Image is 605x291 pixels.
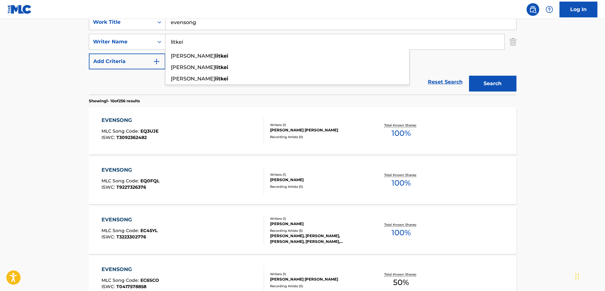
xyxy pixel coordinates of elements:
[116,284,146,289] span: T0417578858
[270,284,366,288] div: Recording Artists ( 0 )
[102,128,140,134] span: MLC Song Code :
[89,54,165,69] button: Add Criteria
[89,14,516,95] form: Search Form
[140,277,159,283] span: EC6SCO
[102,234,116,240] span: ISWC :
[89,98,140,104] p: Showing 1 - 10 of 256 results
[392,227,411,238] span: 100 %
[171,76,215,82] span: [PERSON_NAME]
[270,233,366,244] div: [PERSON_NAME], [PERSON_NAME], [PERSON_NAME], [PERSON_NAME], [PERSON_NAME]
[469,76,516,92] button: Search
[116,184,146,190] span: T9227326376
[8,5,32,14] img: MLC Logo
[543,3,556,16] div: Help
[546,6,553,13] img: help
[102,184,116,190] span: ISWC :
[140,228,157,233] span: EC45YL
[89,157,516,204] a: EVENSONGMLC Song Code:EQ0FQLISWC:T9227326376Writers (1)[PERSON_NAME]Recording Artists (0)Total Kn...
[171,53,215,59] span: [PERSON_NAME]
[527,3,539,16] a: Public Search
[93,18,150,26] div: Work Title
[171,64,215,70] span: [PERSON_NAME]
[102,178,140,184] span: MLC Song Code :
[270,123,366,127] div: Writers ( 1 )
[116,135,147,140] span: T3092362482
[102,266,159,273] div: EVENSONG
[384,222,418,227] p: Total Known Shares:
[384,173,418,177] p: Total Known Shares:
[270,127,366,133] div: [PERSON_NAME] [PERSON_NAME]
[140,178,159,184] span: EQ0FQL
[270,276,366,282] div: [PERSON_NAME] [PERSON_NAME]
[384,272,418,277] p: Total Known Shares:
[215,64,228,70] strong: litkei
[392,177,411,189] span: 100 %
[153,58,160,65] img: 9d2ae6d4665cec9f34b9.svg
[89,107,516,155] a: EVENSONGMLC Song Code:EQ3UJEISWC:T3092362482Writers (1)[PERSON_NAME] [PERSON_NAME]Recording Artis...
[93,38,150,46] div: Writer Name
[509,34,516,50] img: Delete Criterion
[215,76,228,82] strong: litkei
[270,177,366,183] div: [PERSON_NAME]
[575,267,579,286] div: Drag
[270,221,366,227] div: [PERSON_NAME]
[102,166,159,174] div: EVENSONG
[116,234,146,240] span: T3223302776
[270,272,366,276] div: Writers ( 1 )
[215,53,228,59] strong: litkei
[102,284,116,289] span: ISWC :
[89,206,516,254] a: EVENSONGMLC Song Code:EC45YLISWC:T3223302776Writers (1)[PERSON_NAME]Recording Artists (5)[PERSON_...
[559,2,597,17] a: Log In
[270,184,366,189] div: Recording Artists ( 0 )
[102,117,158,124] div: EVENSONG
[102,228,140,233] span: MLC Song Code :
[425,75,466,89] a: Reset Search
[392,128,411,139] span: 100 %
[573,261,605,291] iframe: Chat Widget
[270,216,366,221] div: Writers ( 1 )
[270,172,366,177] div: Writers ( 1 )
[393,277,409,288] span: 50 %
[140,128,158,134] span: EQ3UJE
[102,135,116,140] span: ISWC :
[529,6,537,13] img: search
[270,228,366,233] div: Recording Artists ( 5 )
[270,135,366,139] div: Recording Artists ( 0 )
[102,216,157,224] div: EVENSONG
[102,277,140,283] span: MLC Song Code :
[384,123,418,128] p: Total Known Shares:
